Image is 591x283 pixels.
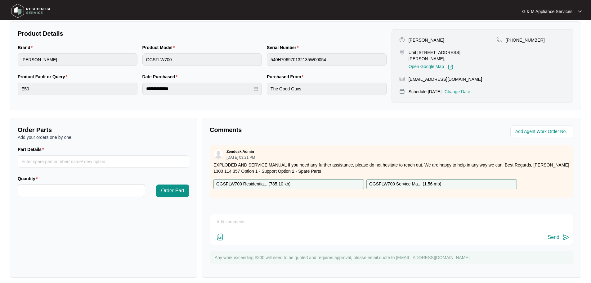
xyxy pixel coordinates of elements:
label: Date Purchased [142,74,180,80]
img: Link-External [448,64,453,70]
p: [DATE] 03:21 PM [226,156,255,159]
p: GGSFLW700 Service Ma... ( 1.56 mb ) [369,181,441,188]
button: Send [548,233,570,242]
input: Product Fault or Query [18,83,137,95]
p: EXPLODED AND SERVICE MANUAL If you need any further assistance, please do not hesitate to reach o... [213,162,570,174]
input: Brand [18,53,137,66]
input: Serial Number [267,53,387,66]
img: send-icon.svg [562,234,570,241]
img: map-pin [496,37,502,43]
p: Schedule: [DATE] [409,89,441,95]
p: [EMAIL_ADDRESS][DOMAIN_NAME] [409,76,482,82]
input: Quantity [18,185,145,197]
p: Add your orders one by one [18,134,189,140]
span: up [141,187,143,189]
p: GGSFLW700 Residentia... ( 785.10 kb ) [216,181,290,188]
img: user-pin [399,37,405,43]
p: [PERSON_NAME] [409,37,444,43]
label: Product Model [142,44,177,51]
img: map-pin [399,49,405,55]
div: Send [548,235,559,240]
p: [PHONE_NUMBER] [506,37,545,43]
img: file-attachment-doc.svg [216,233,224,241]
p: Unit [STREET_ADDRESS][PERSON_NAME], [409,49,496,62]
img: dropdown arrow [578,10,582,13]
a: Open Google Map [409,64,453,70]
p: Order Parts [18,126,189,134]
p: G & M Appliance Services [522,8,572,15]
input: Product Model [142,53,262,66]
span: down [141,193,143,195]
span: Order Part [161,187,184,194]
label: Part Details [18,146,47,153]
label: Serial Number [267,44,301,51]
p: Zendesk Admin [226,149,254,154]
span: Increase Value [138,185,145,191]
p: Any work exceeding $300 will need to be quoted and requires approval, please email quote to [EMAI... [215,254,570,261]
input: Part Details [18,155,189,168]
button: Order Part [156,185,189,197]
input: Purchased From [267,83,387,95]
label: Product Fault or Query [18,74,70,80]
img: residentia service logo [9,2,53,20]
input: Add Agent Work Order No. [515,128,570,135]
input: Date Purchased [146,85,253,92]
span: Decrease Value [138,191,145,197]
label: Purchased From [267,74,306,80]
label: Brand [18,44,35,51]
p: Comments [210,126,387,134]
img: map-pin [399,76,405,82]
label: Quantity [18,176,40,182]
p: Change Date [445,89,470,95]
img: user.svg [214,149,223,159]
img: map-pin [399,89,405,94]
p: Product Details [18,29,387,38]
